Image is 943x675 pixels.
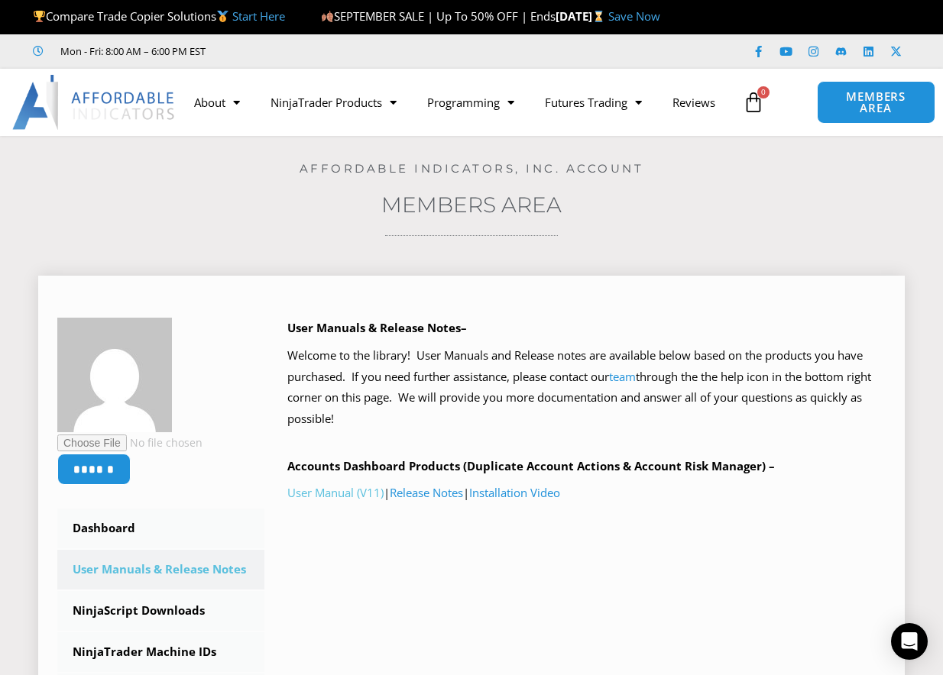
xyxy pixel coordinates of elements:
a: NinjaTrader Machine IDs [57,632,264,672]
a: Affordable Indicators, Inc. Account [300,161,644,176]
span: Compare Trade Copier Solutions [33,8,285,24]
img: ⌛ [593,11,604,22]
a: Dashboard [57,509,264,548]
a: Programming [412,85,530,120]
span: MEMBERS AREA [833,91,919,114]
a: Release Notes [390,485,463,500]
a: NinjaTrader Products [255,85,412,120]
strong: [DATE] [556,8,608,24]
span: Mon - Fri: 8:00 AM – 6:00 PM EST [57,42,206,60]
a: User Manuals & Release Notes [57,550,264,589]
img: 🏆 [34,11,45,22]
img: LogoAI | Affordable Indicators – NinjaTrader [12,75,177,130]
a: Installation Video [469,485,560,500]
a: Reviews [657,85,731,120]
p: | | [287,483,886,504]
b: User Manuals & Release Notes– [287,320,467,335]
a: Save Now [608,8,660,24]
a: User Manual (V11) [287,485,384,500]
img: 🍂 [322,11,333,22]
span: SEPTEMBER SALE | Up To 50% OFF | Ends [321,8,556,24]
img: 🥇 [217,11,228,22]
nav: Menu [179,85,735,120]
a: NinjaScript Downloads [57,591,264,631]
a: Futures Trading [530,85,657,120]
a: Members Area [381,192,562,218]
a: 0 [720,80,787,124]
a: Start Here [232,8,285,24]
p: Welcome to the library! User Manuals and Release notes are available below based on the products ... [287,345,886,430]
b: Accounts Dashboard Products (Duplicate Account Actions & Account Risk Manager) – [287,458,775,473]
a: team [609,369,636,384]
span: 0 [757,86,770,99]
a: MEMBERS AREA [817,81,935,124]
iframe: Customer reviews powered by Trustpilot [227,44,456,59]
a: About [179,85,255,120]
img: d3a9283cb67e4051cba5e214917a53461f73f8f631ee358c4a0b8dcae241192e [57,318,172,432]
div: Open Intercom Messenger [891,623,928,660]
